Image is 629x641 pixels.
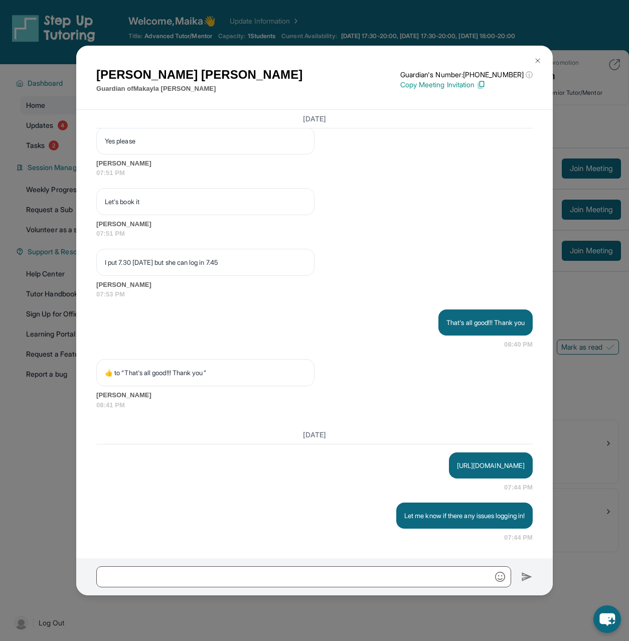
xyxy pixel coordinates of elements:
[504,340,533,350] span: 08:40 PM
[96,289,533,299] span: 07:53 PM
[96,400,533,410] span: 08:41 PM
[526,70,533,80] span: ⓘ
[105,136,306,146] p: Yes please
[96,390,533,400] span: [PERSON_NAME]
[404,511,525,521] p: Let me know if there any issues logging in!
[96,280,533,290] span: [PERSON_NAME]
[593,605,621,633] button: chat-button
[96,168,533,178] span: 07:51 PM
[96,219,533,229] span: [PERSON_NAME]
[105,197,306,207] p: Let's book it
[504,533,533,543] span: 07:44 PM
[96,114,533,124] h3: [DATE]
[105,257,306,267] p: I put 7.30 [DATE] but she can log in 7.45
[400,70,533,80] p: Guardian's Number: [PHONE_NUMBER]
[521,571,533,583] img: Send icon
[96,84,302,94] p: Guardian of Makayla [PERSON_NAME]
[96,430,533,440] h3: [DATE]
[495,572,505,582] img: Emoji
[446,317,525,328] p: That's all good!!! Thank you
[400,80,533,90] p: Copy Meeting Invitation
[534,57,542,65] img: Close Icon
[96,66,302,84] h1: [PERSON_NAME] [PERSON_NAME]
[504,483,533,493] span: 07:44 PM
[96,158,533,169] span: [PERSON_NAME]
[96,229,533,239] span: 07:51 PM
[105,368,306,378] p: ​👍​ to “ That's all good!!! Thank you ”
[457,460,525,470] p: [URL][DOMAIN_NAME]
[477,80,486,89] img: Copy Icon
